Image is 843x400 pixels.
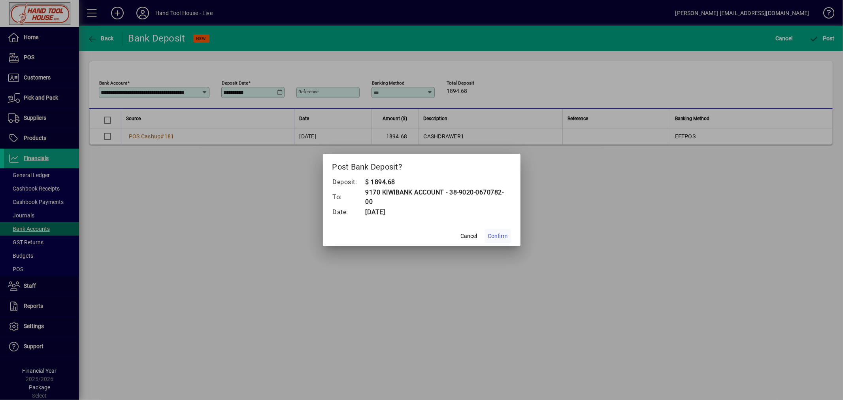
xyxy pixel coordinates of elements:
button: Confirm [485,229,511,243]
h2: Post Bank Deposit? [323,154,521,177]
td: $ 1894.68 [365,177,511,187]
td: Deposit: [332,177,365,187]
td: To: [332,187,365,207]
span: Cancel [461,232,477,240]
td: [DATE] [365,207,511,217]
button: Cancel [456,229,482,243]
span: Confirm [488,232,508,240]
td: Date: [332,207,365,217]
td: 9170 KIWIBANK ACCOUNT - 38-9020-0670782-00 [365,187,511,207]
